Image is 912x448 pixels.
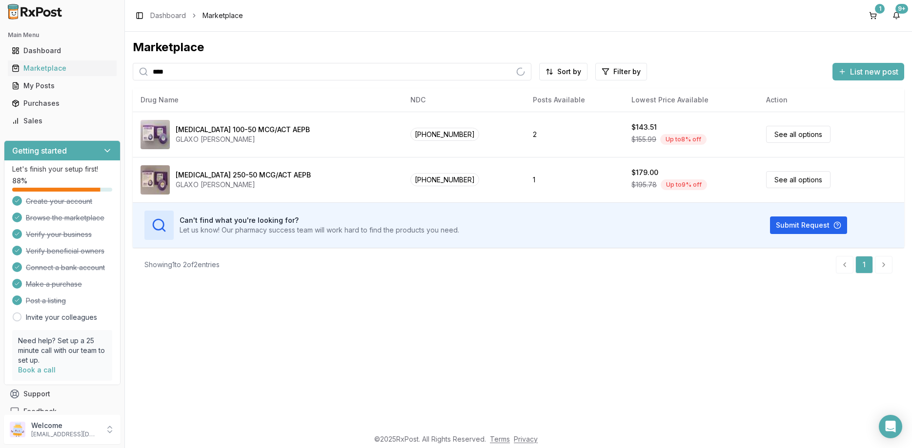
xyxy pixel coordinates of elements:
p: Need help? Set up a 25 minute call with our team to set up. [18,336,106,365]
a: Marketplace [8,59,117,77]
th: Posts Available [525,88,624,112]
span: Verify your business [26,230,92,239]
span: 88 % [12,176,27,186]
button: Feedback [4,403,121,420]
img: User avatar [10,422,25,437]
span: Post a listing [26,296,66,306]
div: $143.51 [631,122,657,132]
div: Dashboard [12,46,113,56]
nav: breadcrumb [150,11,243,20]
div: Purchases [12,98,113,108]
div: 9+ [895,4,908,14]
h2: Main Menu [8,31,117,39]
div: Up to 8 % off [660,134,707,145]
div: GLAXO [PERSON_NAME] [176,135,310,144]
td: 2 [525,112,624,157]
a: See all options [766,171,831,188]
img: Advair Diskus 100-50 MCG/ACT AEPB [141,120,170,149]
h3: Can't find what you're looking for? [180,215,459,225]
div: Marketplace [12,63,113,73]
button: My Posts [4,78,121,94]
button: Submit Request [770,216,847,234]
button: 9+ [889,8,904,23]
span: Filter by [613,67,641,77]
a: 1 [855,256,873,273]
div: GLAXO [PERSON_NAME] [176,180,311,190]
button: Marketplace [4,60,121,76]
a: Privacy [514,435,538,443]
div: Showing 1 to 2 of 2 entries [144,260,220,270]
button: Filter by [595,63,647,80]
span: Marketplace [203,11,243,20]
a: See all options [766,126,831,143]
button: Purchases [4,96,121,111]
span: List new post [850,66,898,78]
button: Dashboard [4,43,121,58]
div: $179.00 [631,168,658,177]
p: Let's finish your setup first! [12,164,112,174]
img: Advair Diskus 250-50 MCG/ACT AEPB [141,165,170,195]
div: Marketplace [133,39,904,55]
button: Sort by [539,63,588,80]
span: [PHONE_NUMBER] [410,128,479,141]
div: [MEDICAL_DATA] 250-50 MCG/ACT AEPB [176,170,311,180]
a: Purchases [8,95,117,112]
span: Browse the marketplace [26,213,104,223]
h3: Getting started [12,145,67,156]
a: Dashboard [8,42,117,59]
th: Drug Name [133,88,403,112]
span: Sort by [557,67,581,77]
span: $195.78 [631,180,657,190]
div: [MEDICAL_DATA] 100-50 MCG/ACT AEPB [176,125,310,135]
span: Create your account [26,196,92,206]
a: Dashboard [150,11,186,20]
div: My Posts [12,81,113,91]
button: List new post [832,63,904,80]
th: Lowest Price Available [624,88,758,112]
button: Support [4,385,121,403]
div: Sales [12,116,113,126]
span: Make a purchase [26,279,82,289]
span: [PHONE_NUMBER] [410,173,479,186]
th: Action [758,88,904,112]
a: Book a call [18,366,56,374]
a: Invite your colleagues [26,312,97,322]
button: 1 [865,8,881,23]
a: Sales [8,112,117,130]
p: Let us know! Our pharmacy success team will work hard to find the products you need. [180,225,459,235]
a: List new post [832,68,904,78]
div: 1 [875,4,885,14]
p: [EMAIL_ADDRESS][DOMAIN_NAME] [31,430,99,438]
span: Feedback [23,407,57,416]
div: Up to 9 % off [661,179,707,190]
img: RxPost Logo [4,4,66,19]
th: NDC [403,88,525,112]
td: 1 [525,157,624,202]
a: Terms [490,435,510,443]
a: My Posts [8,77,117,95]
nav: pagination [836,256,892,273]
span: Connect a bank account [26,263,105,273]
button: Sales [4,113,121,129]
div: Open Intercom Messenger [879,415,902,438]
p: Welcome [31,421,99,430]
span: $155.99 [631,135,656,144]
span: Verify beneficial owners [26,246,104,256]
